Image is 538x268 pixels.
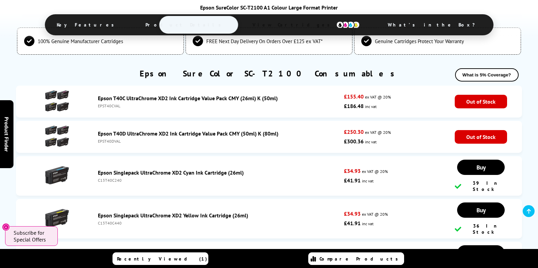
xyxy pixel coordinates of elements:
a: Epson Singlepack UltraChrome XD2 Yellow Ink Cartridge (26ml) [98,212,248,219]
img: cmyk-icon.svg [336,21,360,29]
div: Epson SureColor SC-T2100 A1 Colour Large Format Printer [31,4,507,11]
strong: £300.36 [344,138,364,145]
span: Compare Products [319,256,402,262]
span: ex VAT @ 20% [365,130,391,135]
span: Subscribe for Special Offers [14,229,51,243]
strong: £34.93 [344,210,361,217]
img: Epson Singlepack UltraChrome XD2 Yellow Ink Cartridge (26ml) [45,206,69,230]
span: 100% Genuine Manufacturer Cartridges [38,38,123,44]
div: 39 In Stock [455,180,507,192]
span: What’s in the Box? [378,17,492,33]
div: EPST40DVAL [98,139,341,144]
img: Epson T40C UltraChrome XD2 Ink Cartridge Value Pack CMY (26ml) K (50ml) [45,89,69,113]
a: Recently Viewed (1) [112,252,208,265]
span: Genuine Cartridges Protect Your Warranty [375,38,464,44]
strong: £41.91 [344,220,361,227]
span: ex VAT @ 20% [365,94,391,100]
button: What is 5% Coverage? [455,68,519,82]
a: Epson T40D UltraChrome XD2 Ink Cartridge Value Pack CMY (50ml) K (80ml) [98,130,278,137]
span: Out of Stock [455,130,507,144]
span: ex VAT @ 20% [362,212,388,217]
strong: £34.93 [344,167,361,174]
span: ex VAT @ 20% [362,169,388,174]
a: Epson SureColor SC-T2100 Consumables [140,68,399,79]
div: C13T40C440 [98,220,341,226]
img: Epson T40D UltraChrome XD2 Ink Cartridge Value Pack CMY (50ml) K (80ml) [45,124,69,148]
span: Product Finder [3,117,10,151]
span: Buy [476,163,486,171]
div: C13T40C240 [98,178,341,183]
span: inc vat [362,221,374,226]
span: Product Details [135,17,235,33]
strong: £41.91 [344,177,361,184]
span: inc vat [365,104,377,109]
strong: £155.40 [344,93,364,100]
a: Epson Singlepack UltraChrome XD2 Cyan Ink Cartridge (26ml) [98,169,244,176]
span: Out of Stock [455,95,507,108]
div: EPST40CVAL [98,103,341,108]
a: Epson T40C UltraChrome XD2 Ink Cartridge Value Pack CMY (26ml) K (50ml) [98,95,278,102]
button: Close [2,223,10,231]
span: inc vat [362,178,374,183]
div: 36 In Stock [455,223,507,235]
span: Recently Viewed (1) [117,256,207,262]
strong: £250.30 [344,128,364,135]
span: Buy [476,206,486,214]
span: FREE Next Day Delivery On Orders Over £125 ex VAT* [206,38,323,44]
span: View Cartridges [242,16,370,34]
img: Epson Singlepack UltraChrome XD2 Cyan Ink Cartridge (26ml) [45,163,69,187]
strong: £186.48 [344,103,364,109]
span: Key Features [47,17,128,33]
span: inc vat [365,139,377,144]
a: Compare Products [308,252,404,265]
